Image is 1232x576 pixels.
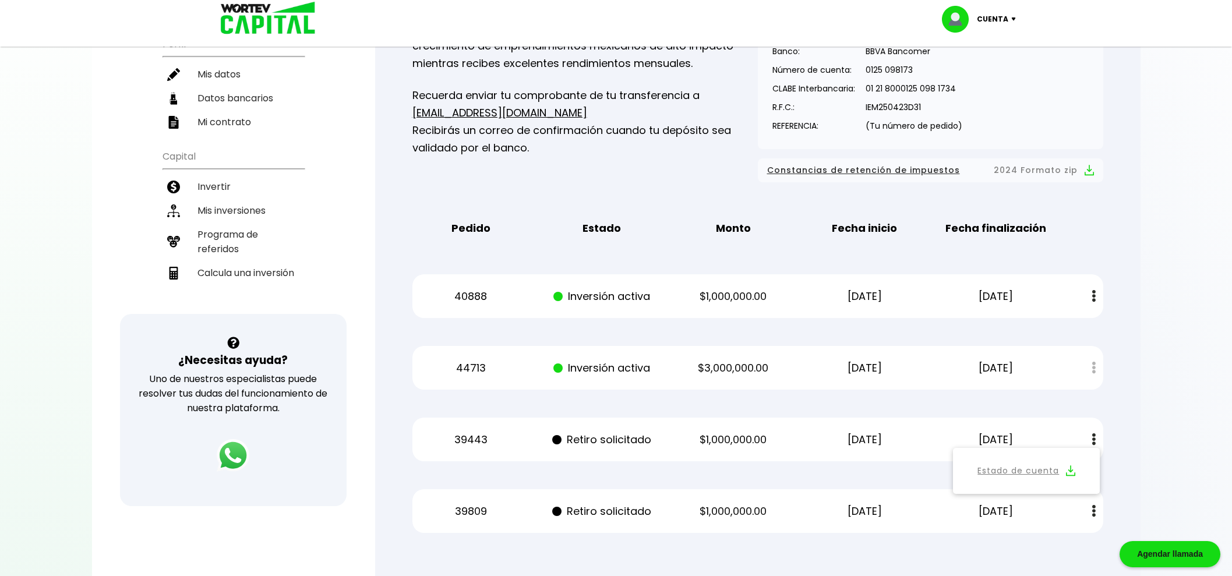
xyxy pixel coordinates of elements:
[178,352,288,369] h3: ¿Necesitas ayuda?
[167,235,180,248] img: recomiendanos-icon.9b8e9327.svg
[866,98,962,116] p: IEM250423D31
[163,143,304,314] ul: Capital
[977,10,1008,28] p: Cuenta
[167,204,180,217] img: inversiones-icon.6695dc30.svg
[217,439,249,472] img: logos_whatsapp-icon.242b2217.svg
[1008,17,1024,21] img: icon-down
[167,267,180,280] img: calculadora-icon.17d418c4.svg
[960,455,1092,487] button: Estado de cuenta
[772,80,855,97] p: CLABE Interbancaria:
[772,117,855,135] p: REFERENCIA:
[163,110,304,134] a: Mi contrato
[163,175,304,199] a: Invertir
[415,431,526,448] p: 39443
[772,61,855,79] p: Número de cuenta:
[866,117,962,135] p: (Tu número de pedido)
[809,288,920,305] p: [DATE]
[167,68,180,81] img: editar-icon.952d3147.svg
[167,116,180,129] img: contrato-icon.f2db500c.svg
[941,288,1051,305] p: [DATE]
[547,431,658,448] p: Retiro solicitado
[678,431,789,448] p: $1,000,000.00
[678,503,789,520] p: $1,000,000.00
[163,31,304,134] ul: Perfil
[415,503,526,520] p: 39809
[163,86,304,110] a: Datos bancarios
[942,6,977,33] img: profile-image
[163,261,304,285] a: Calcula una inversión
[415,359,526,377] p: 44713
[941,431,1051,448] p: [DATE]
[977,464,1059,478] a: Estado de cuenta
[809,431,920,448] p: [DATE]
[866,61,962,79] p: 0125 098173
[412,87,758,157] p: Recuerda enviar tu comprobante de tu transferencia a Recibirás un correo de confirmación cuando t...
[866,80,962,97] p: 01 21 8000125 098 1734
[772,98,855,116] p: R.F.C.:
[945,220,1046,237] b: Fecha finalización
[1120,541,1220,567] div: Agendar llamada
[809,503,920,520] p: [DATE]
[163,199,304,222] a: Mis inversiones
[547,288,658,305] p: Inversión activa
[767,163,1094,178] button: Constancias de retención de impuestos2024 Formato zip
[412,105,587,120] a: [EMAIL_ADDRESS][DOMAIN_NAME]
[163,222,304,261] a: Programa de referidos
[767,163,960,178] span: Constancias de retención de impuestos
[678,288,789,305] p: $1,000,000.00
[809,359,920,377] p: [DATE]
[583,220,621,237] b: Estado
[167,92,180,105] img: datos-icon.10cf9172.svg
[941,359,1051,377] p: [DATE]
[547,359,658,377] p: Inversión activa
[135,372,331,415] p: Uno de nuestros especialistas puede resolver tus dudas del funcionamiento de nuestra plataforma.
[167,181,180,193] img: invertir-icon.b3b967d7.svg
[415,288,526,305] p: 40888
[772,43,855,60] p: Banco:
[163,62,304,86] a: Mis datos
[678,359,789,377] p: $3,000,000.00
[451,220,490,237] b: Pedido
[547,503,658,520] p: Retiro solicitado
[941,503,1051,520] p: [DATE]
[832,220,897,237] b: Fecha inicio
[866,43,962,60] p: BBVA Bancomer
[716,220,751,237] b: Monto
